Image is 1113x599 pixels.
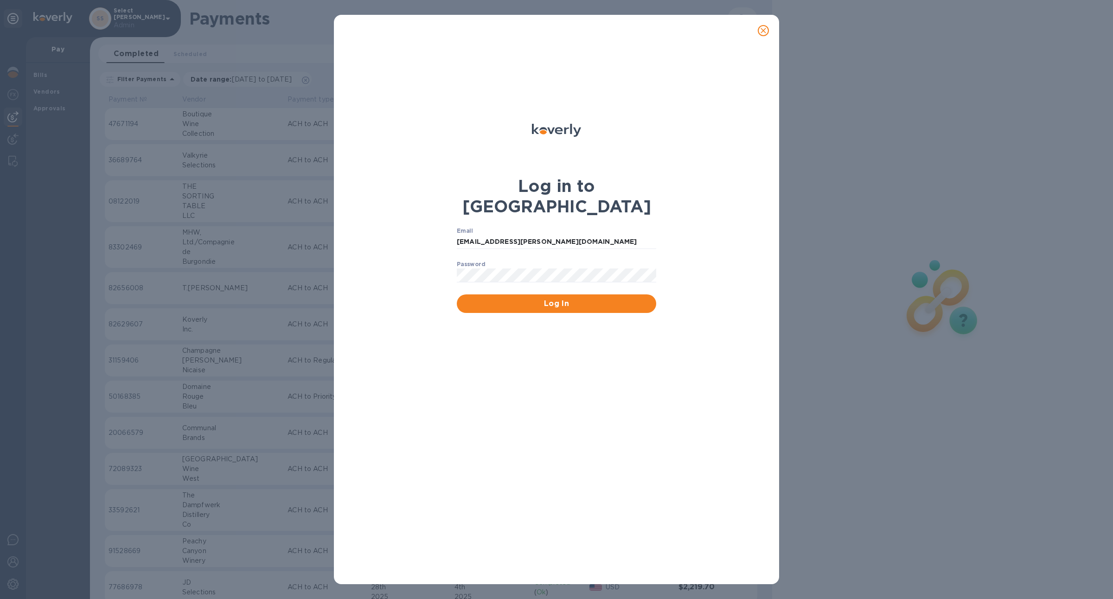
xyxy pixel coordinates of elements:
button: close [752,19,774,42]
button: Log In [457,294,656,313]
input: Email [457,235,656,249]
b: Log in to [GEOGRAPHIC_DATA] [462,176,651,217]
label: Password [457,261,485,267]
label: Email [457,229,473,234]
img: Koverly [532,124,581,137]
span: Log In [464,298,649,309]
